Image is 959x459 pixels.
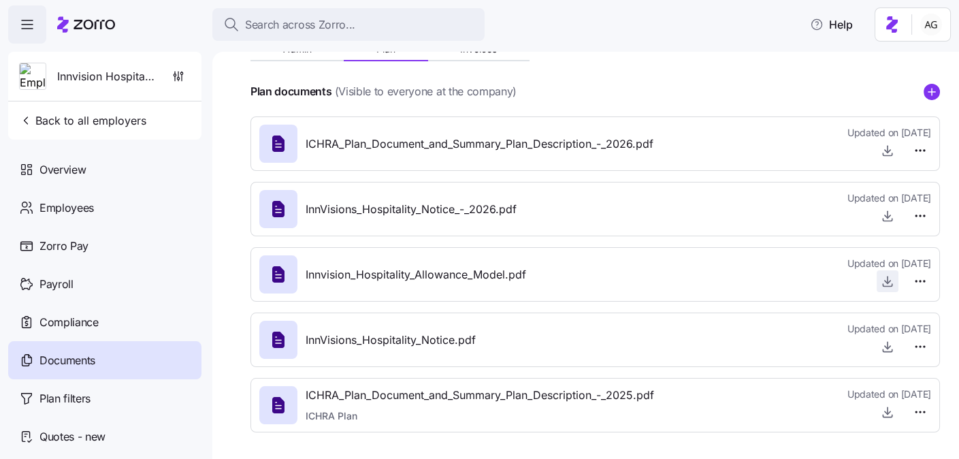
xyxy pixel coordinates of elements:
span: Quotes - new [39,428,105,445]
span: Updated on [DATE] [847,191,931,205]
span: Innvision Hospitality, Inc [57,68,155,85]
span: Innvision_Hospitality_Allowance_Model.pdf [306,266,526,283]
span: ICHRA_Plan_Document_and_Summary_Plan_Description_-_2026.pdf [306,136,653,153]
button: Back to all employers [14,107,152,134]
span: Search across Zorro... [245,16,355,33]
a: Compliance [8,303,201,341]
a: Quotes - new [8,417,201,456]
span: ICHRA Plan [306,409,654,423]
svg: add icon [924,84,940,100]
span: Overview [39,161,86,178]
a: Employees [8,189,201,227]
h4: Plan documents [250,84,332,99]
a: Zorro Pay [8,227,201,265]
button: Search across Zorro... [212,8,485,41]
span: Updated on [DATE] [847,126,931,140]
span: Admin [283,44,312,54]
span: Updated on [DATE] [847,322,931,336]
span: Employees [39,200,94,217]
a: Documents [8,341,201,379]
img: 5fc55c57e0610270ad857448bea2f2d5 [920,14,942,35]
span: InnVisions_Hospitality_Notice_-_2026.pdf [306,201,517,218]
span: Back to all employers [19,112,146,129]
button: Help [799,11,864,38]
span: ICHRA_Plan_Document_and_Summary_Plan_Description_-_2025.pdf [306,387,654,404]
span: Payroll [39,276,74,293]
span: Compliance [39,314,99,331]
a: Overview [8,151,201,189]
span: Help [810,16,853,33]
span: Invoices [460,44,497,54]
span: Plan [376,44,395,54]
a: Plan filters [8,379,201,417]
img: Employer logo [20,63,46,91]
span: Updated on [DATE] [847,387,931,401]
span: Updated on [DATE] [847,257,931,270]
span: InnVisions_Hospitality_Notice.pdf [306,332,476,349]
span: Zorro Pay [39,238,88,255]
span: Documents [39,352,95,369]
span: Plan filters [39,390,91,407]
span: (Visible to everyone at the company) [335,83,517,100]
a: Payroll [8,265,201,303]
